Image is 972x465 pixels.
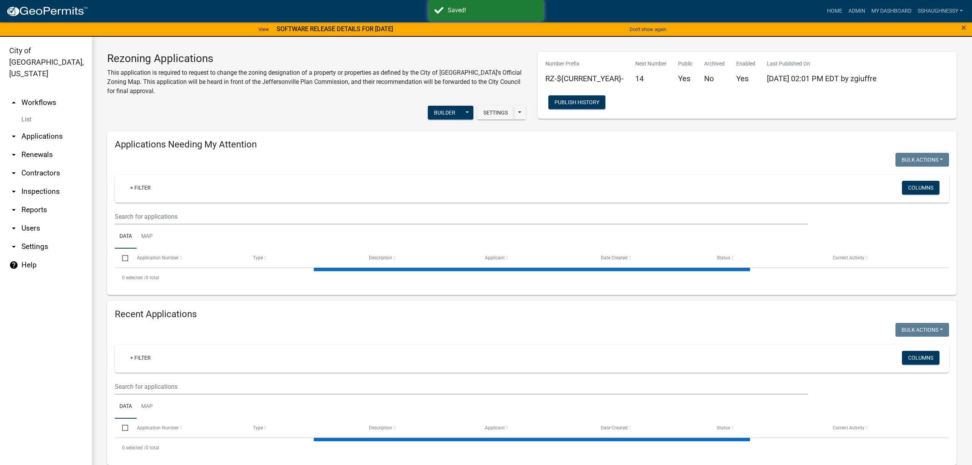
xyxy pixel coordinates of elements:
i: arrow_drop_down [9,187,18,196]
input: Search for applications [115,379,808,395]
span: Description [369,255,392,260]
i: arrow_drop_up [9,98,18,107]
span: Applicant [485,425,505,431]
h4: Recent Applications [115,309,949,320]
datatable-header-cell: Application Number [129,419,245,437]
a: My Dashboard [868,4,915,18]
button: Columns [902,351,939,365]
i: arrow_drop_down [9,132,18,141]
i: help [9,260,18,270]
button: Bulk Actions [895,153,949,167]
button: Columns [902,181,939,195]
strong: SOFTWARE RELEASE DETAILS FOR [DATE] [277,25,393,33]
input: Search for applications [115,209,808,224]
button: Publish History [548,95,605,109]
h5: 14 [635,74,667,83]
span: 0 selected / [122,275,146,280]
p: Last Published On [767,60,877,68]
span: × [961,22,966,33]
p: This application is required to request to change the zoning designation of a property or propert... [107,68,526,96]
span: Status [717,255,730,260]
h5: No [704,74,725,83]
span: [DATE] 02:01 PM EDT by zgiuffre [767,74,877,83]
span: Current Activity [833,255,864,260]
a: Data [115,224,137,249]
h5: Yes [736,74,755,83]
datatable-header-cell: Type [245,419,361,437]
button: Don't show again [626,23,669,36]
h4: Applications Needing My Attention [115,139,949,150]
p: Archived [704,60,725,68]
div: Saved! [448,6,538,15]
datatable-header-cell: Current Activity [825,419,941,437]
p: Next Number [635,60,667,68]
i: arrow_drop_down [9,169,18,178]
datatable-header-cell: Description [362,419,478,437]
datatable-header-cell: Applicant [478,419,594,437]
a: Data [115,395,137,419]
a: Admin [845,4,868,18]
p: Enabled [736,60,755,68]
span: Date Created [601,255,628,260]
datatable-header-cell: Status [709,249,825,267]
a: + Filter [124,351,157,365]
span: Application Number [137,255,179,260]
span: Current Activity [833,425,864,431]
datatable-header-cell: Date Created [594,419,709,437]
wm-modal-confirm: Workflow Publish History [548,100,605,106]
a: + Filter [124,181,157,195]
span: Type [253,425,263,431]
a: Map [137,224,157,249]
h5: RZ-${CURRENT_YEAR}- [545,74,624,83]
a: View [255,23,272,36]
datatable-header-cell: Applicant [478,249,594,267]
datatable-header-cell: Application Number [129,249,245,267]
datatable-header-cell: Select [115,419,129,437]
a: Home [824,4,845,18]
datatable-header-cell: Current Activity [825,249,941,267]
span: Application Number [137,425,179,431]
i: arrow_drop_down [9,224,18,233]
button: Bulk Actions [895,323,949,337]
i: arrow_drop_down [9,150,18,159]
div: 0 total [115,438,949,457]
span: Date Created [601,425,628,431]
i: arrow_drop_down [9,242,18,251]
h3: Rezoning Applications [107,52,526,65]
p: Number Prefix [545,60,624,68]
span: Type [253,255,263,260]
datatable-header-cell: Type [245,249,361,267]
span: Status [717,425,730,431]
div: 0 total [115,268,949,287]
span: Description [369,425,392,431]
datatable-header-cell: Date Created [594,249,709,267]
datatable-header-cell: Description [362,249,478,267]
button: Builder [428,106,462,120]
a: Map [137,395,157,419]
button: Close [961,23,966,32]
i: arrow_drop_down [9,205,18,214]
datatable-header-cell: Select [115,249,129,267]
button: Settings [477,106,514,120]
h5: Yes [678,74,693,83]
span: 0 selected / [122,445,146,450]
datatable-header-cell: Status [709,419,825,437]
a: sshaughnessy [915,4,966,18]
p: Public [678,60,693,68]
span: Applicant [485,255,505,260]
